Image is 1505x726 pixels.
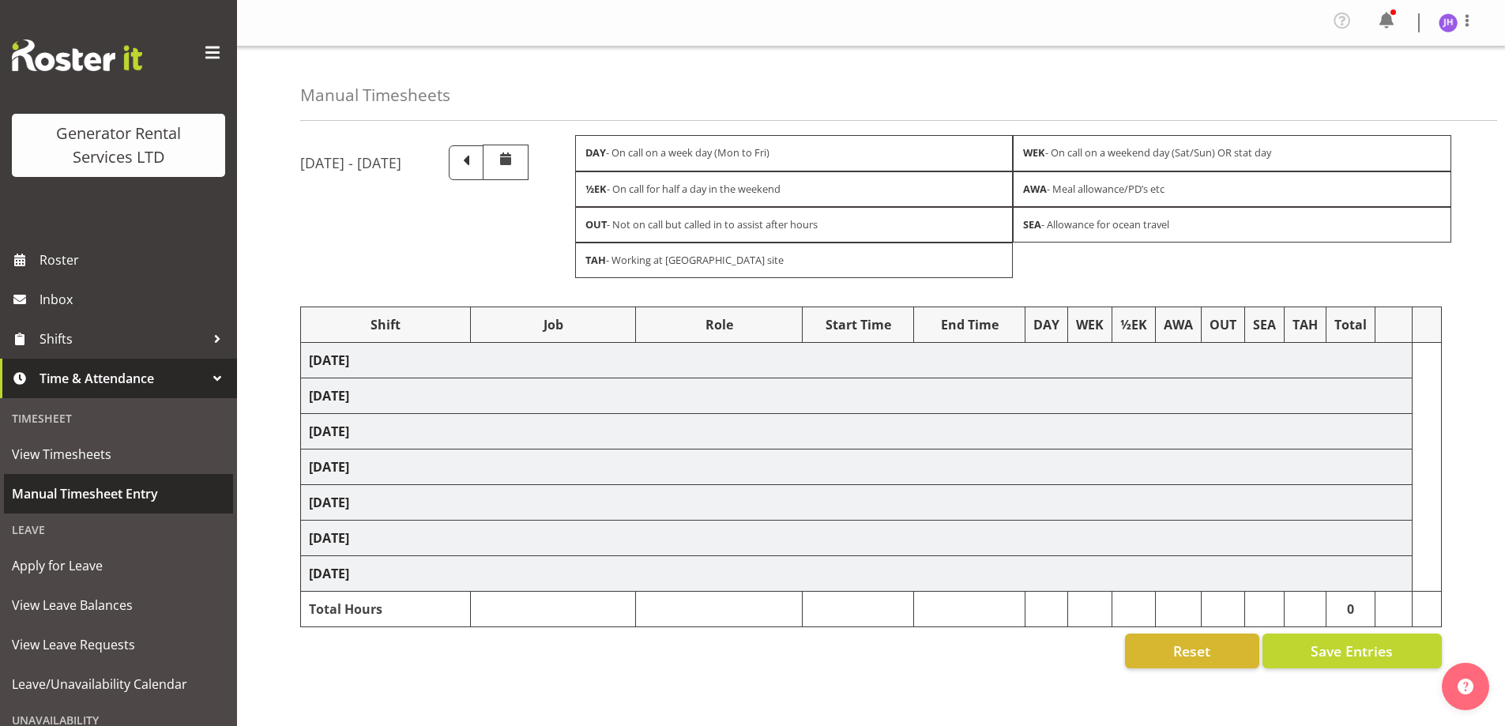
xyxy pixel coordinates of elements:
[12,593,225,617] span: View Leave Balances
[922,315,1017,334] div: End Time
[12,633,225,656] span: View Leave Requests
[479,315,627,334] div: Job
[40,327,205,351] span: Shifts
[12,554,225,577] span: Apply for Leave
[1253,315,1276,334] div: SEA
[575,207,1014,243] div: - Not on call but called in to assist after hours
[575,171,1014,207] div: - On call for half a day in the weekend
[585,145,606,160] strong: DAY
[28,122,209,169] div: Generator Rental Services LTD
[301,485,1413,521] td: [DATE]
[301,556,1413,592] td: [DATE]
[575,243,1014,278] div: - Working at [GEOGRAPHIC_DATA] site
[1023,182,1047,196] strong: AWA
[1311,641,1393,661] span: Save Entries
[1173,641,1210,661] span: Reset
[1292,315,1318,334] div: TAH
[12,672,225,696] span: Leave/Unavailability Calendar
[1033,315,1059,334] div: DAY
[575,135,1014,171] div: - On call on a week day (Mon to Fri)
[1439,13,1458,32] img: james-hilhorst5206.jpg
[1013,207,1451,243] div: - Allowance for ocean travel
[1013,135,1451,171] div: - On call on a weekend day (Sat/Sun) OR stat day
[1023,145,1045,160] strong: WEK
[4,402,233,434] div: Timesheet
[300,154,401,171] h5: [DATE] - [DATE]
[4,664,233,704] a: Leave/Unavailability Calendar
[300,86,450,104] h4: Manual Timesheets
[1164,315,1193,334] div: AWA
[40,288,229,311] span: Inbox
[1334,315,1367,334] div: Total
[644,315,794,334] div: Role
[301,450,1413,485] td: [DATE]
[1326,592,1375,627] td: 0
[4,625,233,664] a: View Leave Requests
[40,367,205,390] span: Time & Attendance
[40,248,229,272] span: Roster
[4,585,233,625] a: View Leave Balances
[301,592,471,627] td: Total Hours
[811,315,905,334] div: Start Time
[301,343,1413,378] td: [DATE]
[4,434,233,474] a: View Timesheets
[1262,634,1442,668] button: Save Entries
[1125,634,1259,668] button: Reset
[4,474,233,513] a: Manual Timesheet Entry
[585,253,606,267] strong: TAH
[1013,171,1451,207] div: - Meal allowance/PD’s etc
[301,414,1413,450] td: [DATE]
[1120,315,1147,334] div: ½EK
[1076,315,1104,334] div: WEK
[585,182,607,196] strong: ½EK
[4,513,233,546] div: Leave
[585,217,607,231] strong: OUT
[1458,679,1473,694] img: help-xxl-2.png
[1023,217,1041,231] strong: SEA
[12,482,225,506] span: Manual Timesheet Entry
[12,442,225,466] span: View Timesheets
[1210,315,1236,334] div: OUT
[309,315,462,334] div: Shift
[4,546,233,585] a: Apply for Leave
[12,39,142,71] img: Rosterit website logo
[301,378,1413,414] td: [DATE]
[301,521,1413,556] td: [DATE]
